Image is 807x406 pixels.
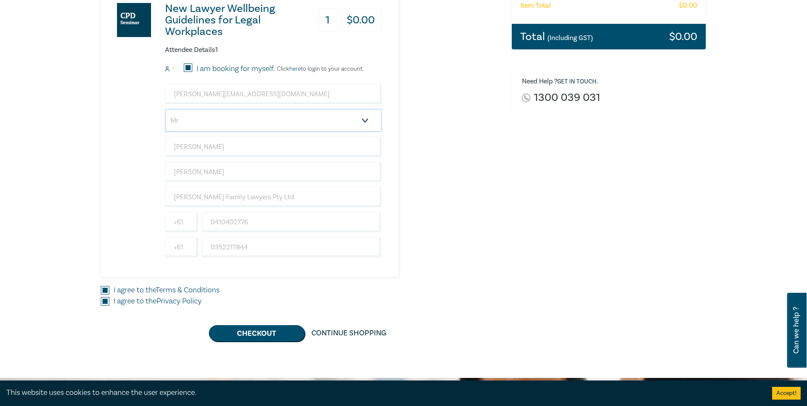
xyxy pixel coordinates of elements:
[792,298,800,363] span: Can we help ?
[197,63,275,74] label: I am booking for myself.
[557,78,596,86] a: Get in touch
[340,9,382,32] h3: $ 0.00
[305,325,393,341] a: Continue Shopping
[669,31,697,42] h3: $ 0.00
[114,285,220,296] label: I agree to the
[289,65,301,73] a: here
[165,187,382,207] input: Company
[6,387,759,398] div: This website uses cookies to enhance the user experience.
[522,77,700,86] h6: Need Help ? .
[209,325,305,341] button: Checkout
[165,84,382,104] input: Attendee Email*
[165,162,382,182] input: Last Name*
[534,92,600,103] a: 1300 039 031
[165,3,305,37] h3: New Lawyer Wellbeing Guidelines for Legal Workplaces
[275,66,364,72] p: Click to login to your account.
[319,9,336,32] h3: 1
[679,2,697,10] h6: $ 0.00
[202,212,382,232] input: Mobile*
[520,2,551,10] h6: Item Total
[157,296,202,306] a: Privacy Policy
[165,212,198,232] input: +61
[156,285,220,295] a: Terms & Conditions
[772,387,801,400] button: Accept cookies
[114,296,202,307] label: I agree to the
[202,237,382,257] input: Phone
[548,34,593,42] small: (Including GST)
[520,31,593,42] h3: Total
[165,237,198,257] input: +61
[165,46,382,54] h6: Attendee Details 1
[117,3,151,37] img: New Lawyer Wellbeing Guidelines for Legal Workplaces
[165,137,382,157] input: First Name*
[172,66,174,72] small: 1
